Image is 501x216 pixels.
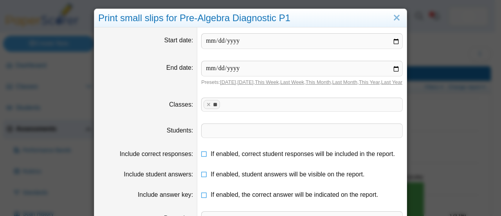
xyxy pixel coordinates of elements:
[255,79,279,85] a: This Week
[164,37,193,44] label: Start date
[359,79,380,85] a: This Year
[169,101,193,108] label: Classes
[381,79,402,85] a: Last Year
[124,171,193,178] label: Include student answers
[211,191,378,198] span: If enabled, the correct answer will be indicated on the report.
[205,102,212,107] x: remove tag
[211,171,364,178] span: If enabled, student answers will be visible on the report.
[94,9,407,27] div: Print small slips for Pre-Algebra Diagnostic P1
[306,79,331,85] a: This Month
[201,123,403,138] tags: ​
[211,151,395,157] span: If enabled, correct student responses will be included in the report.
[120,151,193,157] label: Include correct responses
[201,79,403,86] div: Presets: , , , , , , ,
[220,79,236,85] a: [DATE]
[166,64,193,71] label: End date
[138,191,193,198] label: Include answer key
[167,127,193,134] label: Students
[280,79,304,85] a: Last Week
[238,79,254,85] a: [DATE]
[201,98,403,112] tags: ​
[332,79,357,85] a: Last Month
[391,11,403,25] a: Close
